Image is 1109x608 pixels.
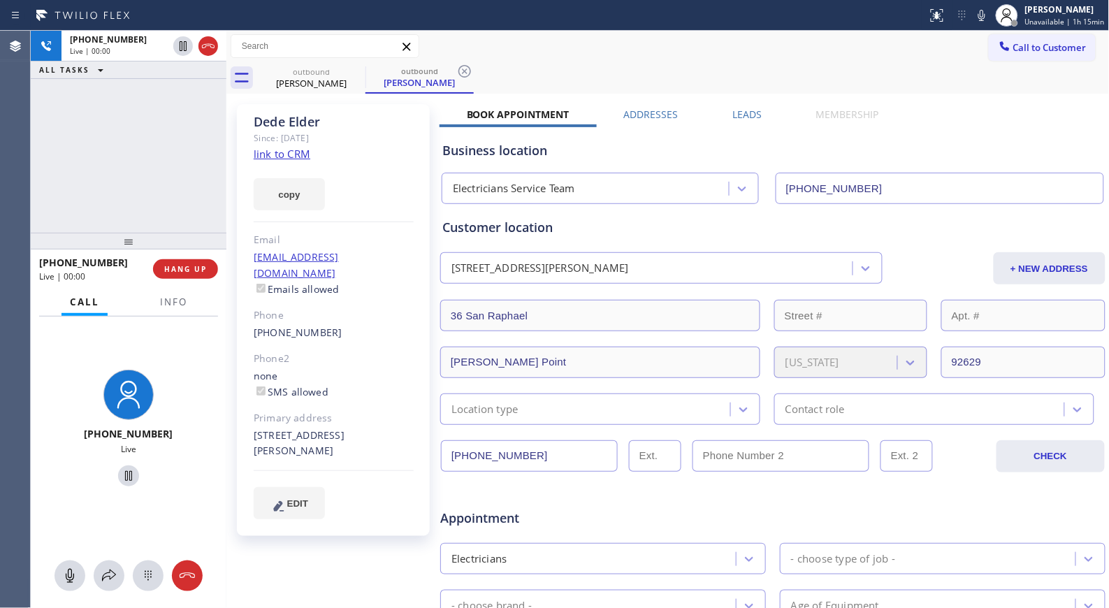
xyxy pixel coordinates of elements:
[972,6,992,25] button: Mute
[254,130,414,146] div: Since: [DATE]
[172,560,203,591] button: Hang up
[254,147,310,161] a: link to CRM
[254,368,414,400] div: none
[70,46,110,56] span: Live | 00:00
[85,427,173,440] span: [PHONE_NUMBER]
[70,296,99,308] span: Call
[254,410,414,426] div: Primary address
[367,62,472,92] div: Dede Elder
[61,289,108,316] button: Call
[693,440,869,472] input: Phone Number 2
[254,326,342,339] a: [PHONE_NUMBER]
[133,560,164,591] button: Open dialpad
[442,141,1103,160] div: Business location
[259,77,364,89] div: [PERSON_NAME]
[785,401,845,417] div: Contact role
[732,108,762,121] label: Leads
[231,35,419,57] input: Search
[94,560,124,591] button: Open directory
[164,264,207,274] span: HANG UP
[259,62,364,94] div: Dede Elder
[254,232,414,248] div: Email
[994,252,1106,284] button: + NEW ADDRESS
[1013,41,1087,54] span: Call to Customer
[941,347,1106,378] input: ZIP
[440,509,660,528] span: Appointment
[774,300,927,331] input: Street #
[442,218,1103,237] div: Customer location
[791,551,895,567] div: - choose type of job -
[39,270,85,282] span: Live | 00:00
[1025,3,1105,15] div: [PERSON_NAME]
[989,34,1096,61] button: Call to Customer
[118,465,139,486] button: Hold Customer
[451,401,519,417] div: Location type
[367,66,472,76] div: outbound
[160,296,187,308] span: Info
[31,61,117,78] button: ALL TASKS
[254,307,414,324] div: Phone
[816,108,879,121] label: Membership
[367,76,472,89] div: [PERSON_NAME]
[440,347,760,378] input: City
[256,386,266,396] input: SMS allowed
[55,560,85,591] button: Mute
[287,498,308,509] span: EDIT
[256,284,266,293] input: Emails allowed
[451,551,507,567] div: Electricians
[254,428,414,460] div: [STREET_ADDRESS][PERSON_NAME]
[629,440,681,472] input: Ext.
[996,440,1105,472] button: CHECK
[259,66,364,77] div: outbound
[39,65,89,75] span: ALL TASKS
[254,178,325,210] button: copy
[254,351,414,367] div: Phone2
[254,250,339,280] a: [EMAIL_ADDRESS][DOMAIN_NAME]
[623,108,678,121] label: Addresses
[121,443,136,455] span: Live
[776,173,1104,204] input: Phone Number
[152,289,196,316] button: Info
[880,440,933,472] input: Ext. 2
[467,108,570,121] label: Book Appointment
[173,36,193,56] button: Hold Customer
[254,487,325,519] button: EDIT
[70,34,147,45] span: [PHONE_NUMBER]
[941,300,1106,331] input: Apt. #
[254,385,328,398] label: SMS allowed
[440,300,760,331] input: Address
[254,282,340,296] label: Emails allowed
[1025,17,1105,27] span: Unavailable | 1h 15min
[198,36,218,56] button: Hang up
[441,440,618,472] input: Phone Number
[451,261,629,277] div: [STREET_ADDRESS][PERSON_NAME]
[153,259,218,279] button: HANG UP
[254,114,414,130] div: Dede Elder
[39,256,128,269] span: [PHONE_NUMBER]
[453,181,575,197] div: Electricians Service Team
